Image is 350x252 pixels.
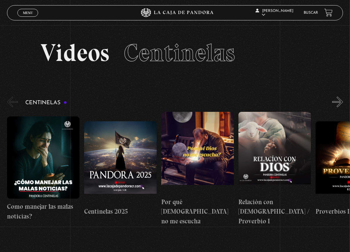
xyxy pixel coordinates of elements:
a: Centinelas 2025 [84,112,157,226]
h4: Relación con [DEMOGRAPHIC_DATA] / Proverbio I [238,197,311,226]
a: Buscar [304,11,318,15]
h4: Por qué [DEMOGRAPHIC_DATA] no me escucha [161,197,234,226]
span: Cerrar [21,16,35,20]
a: View your shopping cart [324,9,333,17]
h4: Como manejar las malas noticias? [7,202,80,221]
h2: Videos [41,41,309,65]
span: [PERSON_NAME] [255,9,293,17]
a: Como manejar las malas noticias? [7,112,80,226]
span: Menu [23,11,33,15]
a: Por qué [DEMOGRAPHIC_DATA] no me escucha [161,112,234,226]
button: Previous [7,97,18,107]
a: Relación con [DEMOGRAPHIC_DATA] / Proverbio I [238,112,311,226]
h3: Centinelas [25,100,67,106]
span: Centinelas [124,38,235,67]
h4: Centinelas 2025 [84,207,157,216]
button: Next [332,97,343,107]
